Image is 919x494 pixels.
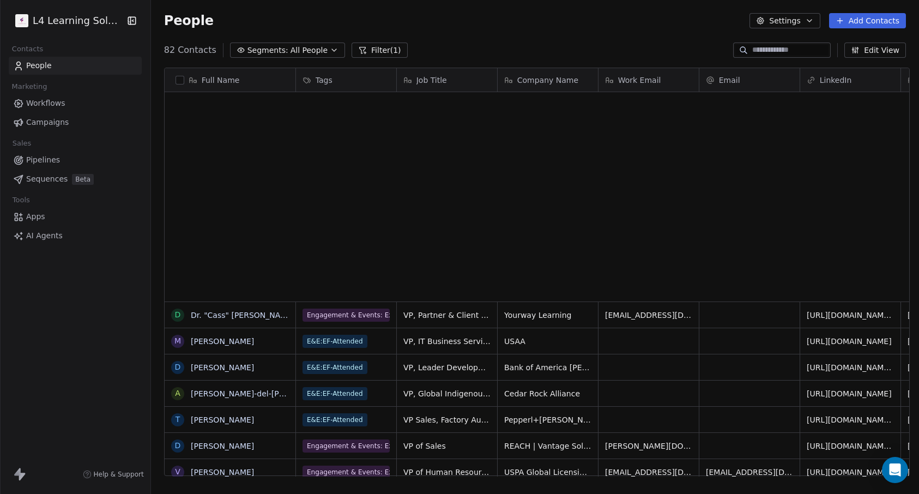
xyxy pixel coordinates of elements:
span: Apps [26,211,45,222]
span: People [164,13,214,29]
button: Filter(1) [352,43,408,58]
a: People [9,57,142,75]
span: VP of Sales [403,441,491,451]
a: Workflows [9,94,142,112]
a: [PERSON_NAME] [191,415,254,424]
span: USAA [504,336,591,347]
span: Email [719,75,740,86]
span: Contacts [7,41,48,57]
span: VP, Global Indigenous Systems, Programs and Platforms [403,388,491,399]
div: D [174,309,180,321]
a: Campaigns [9,113,142,131]
a: [PERSON_NAME] [191,442,254,450]
a: Pipelines [9,151,142,169]
a: AI Agents [9,227,142,245]
span: E&E:EF-Attended [303,387,367,400]
span: VP, Leader Development Consultant [403,362,491,373]
span: Engagement & Events: Exec Forum - Registered [303,439,390,453]
a: [URL][DOMAIN_NAME] [807,389,892,398]
span: Sequences [26,173,68,185]
span: E&E:EF-Attended [303,361,367,374]
span: VP, IT Business Services [403,336,491,347]
a: Help & Support [83,470,144,479]
a: Apps [9,208,142,226]
span: AI Agents [26,230,63,242]
a: Dr. "Cass" [PERSON_NAME] [191,311,295,320]
span: 82 Contacts [164,44,216,57]
span: VP, Partner & Client Engagement [403,310,491,321]
span: Sales [8,135,36,152]
div: LinkedIn [800,68,900,92]
div: Job Title [397,68,497,92]
div: A [175,388,180,399]
button: Settings [749,13,820,28]
a: [PERSON_NAME] [191,363,254,372]
span: USPA Global Licensing Inc. [504,467,591,478]
div: D [174,440,180,451]
span: Pipelines [26,154,60,166]
div: Tags [296,68,396,92]
span: LinkedIn [820,75,852,86]
span: Job Title [416,75,447,86]
span: Tools [8,192,34,208]
span: All People [291,45,328,56]
div: Full Name [165,68,295,92]
div: V [175,466,180,478]
span: VP of Human Resources [403,467,491,478]
span: [EMAIL_ADDRESS][DOMAIN_NAME] [605,310,692,321]
span: Bank of America [PERSON_NAME] [PERSON_NAME] [504,362,591,373]
div: Work Email [598,68,699,92]
button: Add Contacts [829,13,906,28]
div: Open Intercom Messenger [882,457,908,483]
span: E&E:EF-Attended [303,335,367,348]
div: M [174,335,181,347]
button: Edit View [844,43,906,58]
a: [PERSON_NAME] [191,337,254,346]
span: Pepperl+[PERSON_NAME] GmbH [504,414,591,425]
span: Campaigns [26,117,69,128]
span: [EMAIL_ADDRESS][DOMAIN_NAME] [706,467,793,478]
span: People [26,60,52,71]
a: [URL][DOMAIN_NAME] [807,337,892,346]
button: L4 Learning Solutions [13,11,119,30]
a: SequencesBeta [9,170,142,188]
span: Engagement & Events: Exec Forum - Registered [303,309,390,322]
div: grid [165,92,296,477]
img: L4%20logo%20thin%201.png [15,14,28,27]
span: REACH | Vantage Solutions [504,441,591,451]
a: [URL][DOMAIN_NAME] [807,468,892,477]
a: [PERSON_NAME] [191,468,254,477]
div: T [175,414,180,425]
span: [PERSON_NAME][DOMAIN_NAME][EMAIL_ADDRESS][PERSON_NAME][DOMAIN_NAME] [605,441,692,451]
span: [EMAIL_ADDRESS][DOMAIN_NAME] [605,467,692,478]
span: Marketing [7,79,52,95]
span: E&E:EF-Attended [303,413,367,426]
span: Yourway Learning [504,310,591,321]
span: Full Name [202,75,240,86]
span: Cedar Rock Alliance [504,388,591,399]
span: Tags [316,75,332,86]
span: Engagement & Events: Exec Forum - Registered [303,466,390,479]
span: Help & Support [94,470,144,479]
span: Workflows [26,98,65,109]
a: [PERSON_NAME]-del-[PERSON_NAME] [191,389,335,398]
span: VP Sales, Factory Automation [403,414,491,425]
div: D [174,362,180,373]
span: Company Name [517,75,578,86]
span: Work Email [618,75,661,86]
span: L4 Learning Solutions [33,14,123,28]
div: Email [699,68,800,92]
span: Beta [72,174,94,185]
div: Company Name [498,68,598,92]
span: Segments: [247,45,288,56]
